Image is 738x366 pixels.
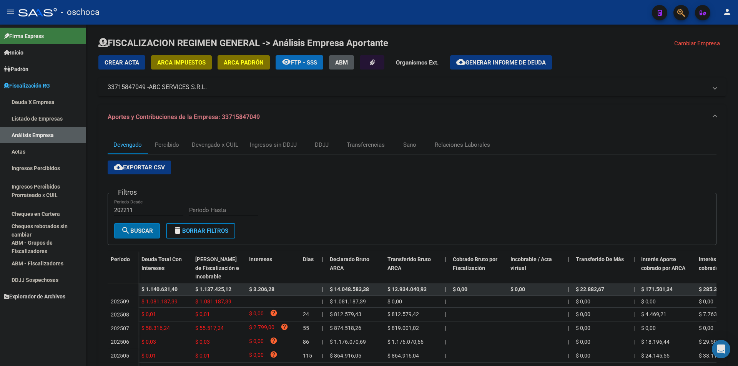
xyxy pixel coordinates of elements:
span: | [445,256,447,262]
button: ARCA Padrón [218,55,270,70]
span: 24 [303,311,309,317]
span: $ 874.518,26 [330,325,361,331]
span: $ 1.137.425,12 [195,286,231,292]
span: 202507 [111,325,129,331]
span: Explorador de Archivos [4,292,65,301]
span: $ 0,00 [576,298,590,305]
div: Relaciones Laborales [435,141,490,149]
span: $ 1.081.187,39 [195,298,231,305]
span: $ 22.882,67 [576,286,604,292]
span: Período [111,256,130,262]
button: Generar informe de deuda [450,55,552,70]
datatable-header-cell: Interés Aporte cobrado por ARCA [638,251,696,285]
span: | [322,339,323,345]
span: ARCA Padrón [224,59,264,66]
span: Transferido De Más [576,256,624,262]
span: $ 0,00 [576,339,590,345]
span: $ 0,00 [699,298,713,305]
span: Aportes y Contribuciones de la Empresa: 33715847049 [108,113,260,121]
span: ABM [335,59,348,66]
div: Devengado x CUIL [192,141,238,149]
datatable-header-cell: Transferido De Más [573,251,630,285]
span: | [568,339,569,345]
span: $ 58.316,24 [141,325,170,331]
div: Open Intercom Messenger [712,340,730,358]
mat-icon: cloud_download [114,162,123,172]
span: $ 18.196,44 [641,339,670,345]
span: 202506 [111,339,129,345]
span: $ 819.001,02 [387,325,419,331]
span: $ 0,00 [576,325,590,331]
button: ABM [329,55,354,70]
span: $ 0,00 [249,351,264,361]
mat-icon: search [121,226,130,235]
mat-icon: delete [173,226,182,235]
mat-expansion-panel-header: 33715847049 -ABC SERVICES S.R.L. [98,78,726,96]
span: $ 0,00 [387,298,402,305]
span: $ 0,03 [141,339,156,345]
span: Intereses [249,256,272,262]
span: | [445,353,446,359]
button: Borrar Filtros [166,223,235,238]
span: $ 0,01 [141,353,156,359]
span: 202505 [111,353,129,359]
span: Firma Express [4,32,44,40]
button: Buscar [114,223,160,238]
span: | [445,298,446,305]
span: | [445,325,446,331]
span: FTP - SSS [291,59,317,66]
span: Inicio [4,48,23,57]
span: | [445,339,446,345]
mat-icon: cloud_download [456,57,465,66]
span: 202509 [111,298,129,305]
span: $ 24.145,55 [641,353,670,359]
span: $ 0,00 [249,337,264,347]
span: $ 1.176.070,69 [330,339,366,345]
span: | [633,325,635,331]
span: | [633,298,635,305]
span: $ 0,00 [641,325,656,331]
i: help [270,351,278,358]
span: 115 [303,353,312,359]
span: $ 14.048.583,38 [330,286,369,292]
span: ABC SERVICES S.R.L. [149,83,207,91]
span: Interés Aporte cobrado por ARCA [641,256,685,271]
span: [PERSON_NAME] de Fiscalización e Incobrable [195,256,239,280]
span: $ 4.469,21 [641,311,667,317]
datatable-header-cell: Transferido Bruto ARCA [384,251,442,285]
span: $ 55.517,24 [195,325,224,331]
span: | [633,311,635,317]
datatable-header-cell: Cobrado Bruto por Fiscalización [450,251,507,285]
datatable-header-cell: Declarado Bruto ARCA [327,251,384,285]
span: $ 0,00 [699,325,713,331]
span: Buscar [121,227,153,234]
span: $ 0,00 [641,298,656,305]
datatable-header-cell: | [630,251,638,285]
i: help [270,309,278,317]
span: $ 0,00 [453,286,467,292]
span: $ 0,00 [576,353,590,359]
button: FTP - SSS [276,55,323,70]
span: Declarado Bruto ARCA [330,256,369,271]
h3: Filtros [114,187,141,198]
span: | [322,353,323,359]
span: | [322,286,324,292]
span: Cobrado Bruto por Fiscalización [453,256,497,271]
span: $ 0,03 [195,339,210,345]
span: $ 812.579,42 [387,311,419,317]
span: $ 7.763,75 [699,311,724,317]
datatable-header-cell: Deuda Total Con Intereses [138,251,192,285]
span: $ 285.372,89 [699,286,730,292]
span: - oschoca [61,4,100,21]
span: Dias [303,256,314,262]
span: | [633,353,635,359]
datatable-header-cell: | [565,251,573,285]
span: $ 1.140.631,40 [141,286,178,292]
datatable-header-cell: Deuda Bruta Neto de Fiscalización e Incobrable [192,251,246,285]
mat-panel-title: 33715847049 - [108,83,707,91]
mat-icon: menu [6,7,15,17]
span: | [633,339,635,345]
span: | [633,256,635,262]
span: Padrón [4,65,28,73]
button: Cambiar Empresa [668,37,726,50]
